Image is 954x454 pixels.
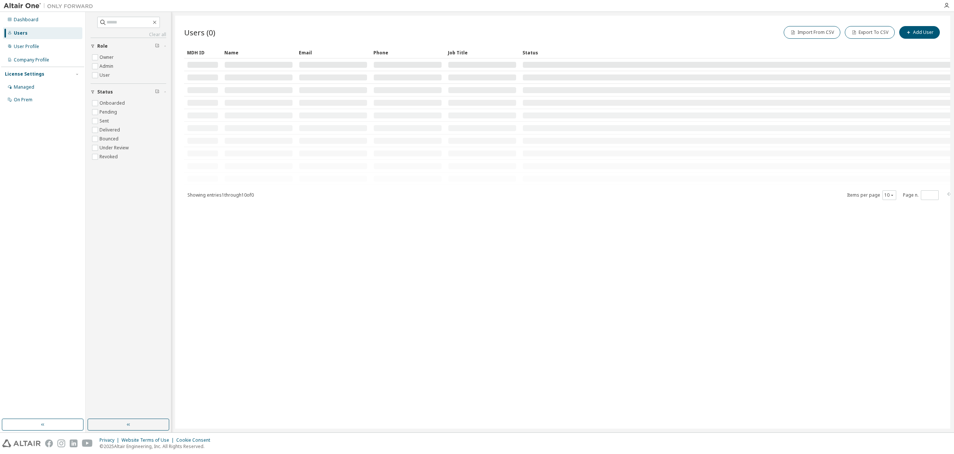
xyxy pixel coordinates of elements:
[99,53,115,62] label: Owner
[847,190,896,200] span: Items per page
[91,38,166,54] button: Role
[187,192,254,198] span: Showing entries 1 through 10 of 0
[99,152,119,161] label: Revoked
[97,43,108,49] span: Role
[903,190,939,200] span: Page n.
[155,89,159,95] span: Clear filter
[91,84,166,100] button: Status
[784,26,840,39] button: Import From CSV
[91,32,166,38] a: Clear all
[99,143,130,152] label: Under Review
[14,84,34,90] div: Managed
[45,439,53,447] img: facebook.svg
[14,17,38,23] div: Dashboard
[99,443,215,450] p: © 2025 Altair Engineering, Inc. All Rights Reserved.
[884,192,894,198] button: 10
[99,134,120,143] label: Bounced
[14,44,39,50] div: User Profile
[224,47,293,58] div: Name
[99,108,119,117] label: Pending
[14,30,28,36] div: Users
[99,99,126,108] label: Onboarded
[155,43,159,49] span: Clear filter
[4,2,97,10] img: Altair One
[14,57,49,63] div: Company Profile
[299,47,367,58] div: Email
[121,437,176,443] div: Website Terms of Use
[97,89,113,95] span: Status
[82,439,93,447] img: youtube.svg
[99,71,111,80] label: User
[899,26,940,39] button: Add User
[70,439,78,447] img: linkedin.svg
[184,27,215,38] span: Users (0)
[2,439,41,447] img: altair_logo.svg
[5,71,44,77] div: License Settings
[448,47,517,58] div: Job Title
[187,47,218,58] div: MDH ID
[99,126,121,134] label: Delivered
[99,117,110,126] label: Sent
[845,26,895,39] button: Export To CSV
[176,437,215,443] div: Cookie Consent
[99,437,121,443] div: Privacy
[373,47,442,58] div: Phone
[99,62,115,71] label: Admin
[57,439,65,447] img: instagram.svg
[14,97,32,103] div: On Prem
